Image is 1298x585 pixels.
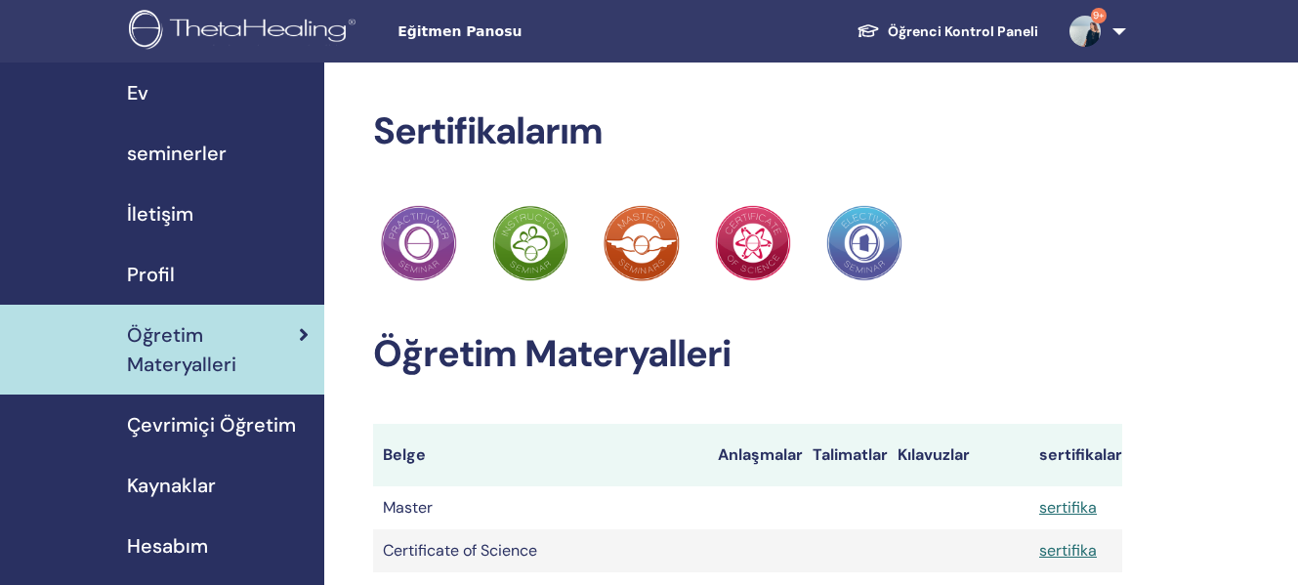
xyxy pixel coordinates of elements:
img: logo.png [129,10,362,54]
th: Kılavuzlar [888,424,1029,486]
span: Kaynaklar [127,471,216,500]
th: Talimatlar [803,424,888,486]
img: Practitioner [826,205,902,281]
img: graduation-cap-white.svg [857,22,880,39]
a: Öğrenci Kontrol Paneli [841,14,1054,50]
td: Certificate of Science [373,529,708,572]
img: Practitioner [381,205,457,281]
span: Öğretim Materyalleri [127,320,299,379]
td: Master [373,486,708,529]
img: Practitioner [604,205,680,281]
h2: Sertifikalarım [373,109,1122,154]
span: 9+ [1091,8,1107,23]
img: Practitioner [492,205,568,281]
span: Eğitmen Panosu [398,21,691,42]
span: Çevrimiçi Öğretim [127,410,296,439]
th: sertifikalar [1029,424,1122,486]
span: İletişim [127,199,193,229]
h2: Öğretim Materyalleri [373,332,1122,377]
span: Profil [127,260,175,289]
a: sertifika [1039,540,1097,561]
a: sertifika [1039,497,1097,518]
th: Anlaşmalar [708,424,803,486]
img: default.jpg [1069,16,1101,47]
span: Hesabım [127,531,208,561]
th: Belge [373,424,708,486]
span: seminerler [127,139,227,168]
span: Ev [127,78,148,107]
img: Practitioner [715,205,791,281]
